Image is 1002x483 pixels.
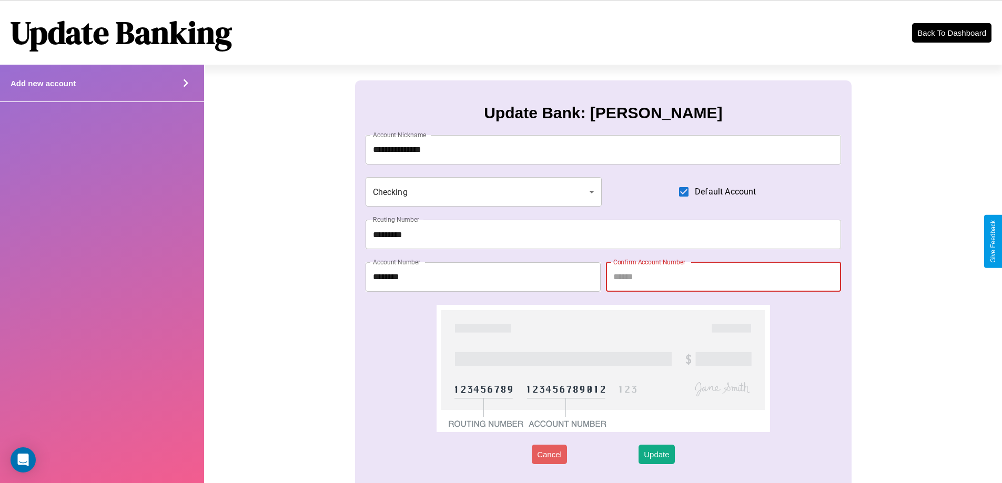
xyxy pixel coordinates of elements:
button: Update [639,445,674,464]
h4: Add new account [11,79,76,88]
label: Account Number [373,258,420,266]
label: Account Nickname [373,130,427,139]
label: Confirm Account Number [613,258,685,266]
h1: Update Banking [11,11,232,54]
button: Cancel [532,445,567,464]
img: check [437,305,770,432]
button: Back To Dashboard [912,23,991,43]
h3: Update Bank: [PERSON_NAME] [484,104,722,122]
div: Open Intercom Messenger [11,447,36,472]
span: Default Account [695,186,756,198]
div: Checking [366,177,602,207]
div: Give Feedback [989,220,997,263]
label: Routing Number [373,215,419,224]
